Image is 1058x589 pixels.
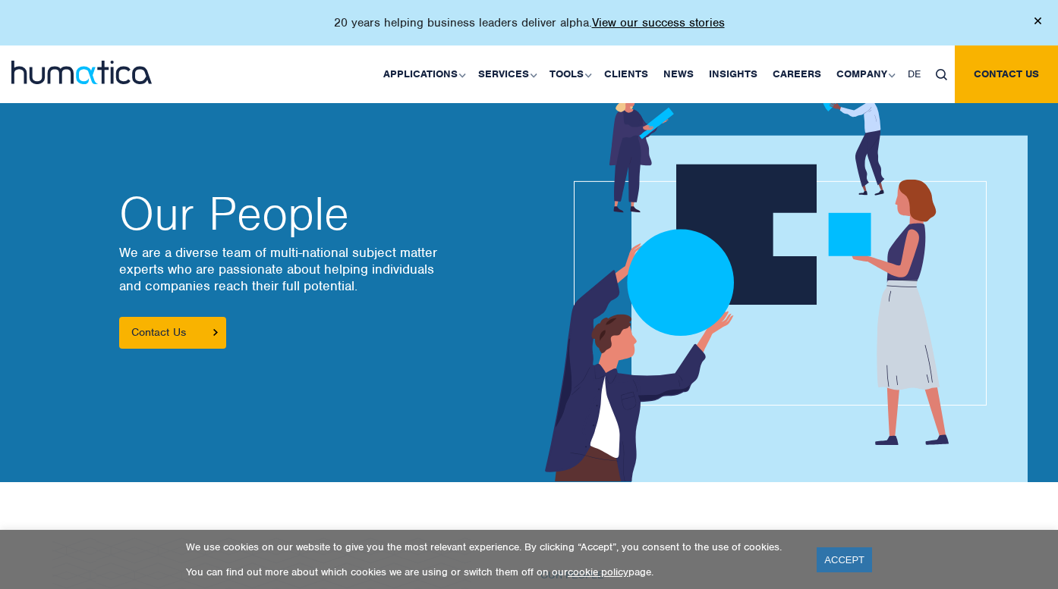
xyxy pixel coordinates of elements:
[900,45,928,103] a: DE
[908,67,921,80] span: DE
[505,81,1028,482] img: about_banner1
[765,45,829,103] a: Careers
[186,566,798,578] p: You can find out more about which cookies we are using or switch them off on our page.
[119,191,514,237] h2: Our People
[186,540,798,553] p: We use cookies on our website to give you the most relevant experience. By clicking “Accept”, you...
[829,45,900,103] a: Company
[471,45,542,103] a: Services
[542,45,597,103] a: Tools
[119,317,226,349] a: Contact Us
[376,45,471,103] a: Applications
[592,15,725,30] a: View our success stories
[817,547,872,572] a: ACCEPT
[213,329,218,336] img: arrowicon
[568,566,628,578] a: cookie policy
[936,69,947,80] img: search_icon
[334,15,725,30] p: 20 years helping business leaders deliver alpha.
[119,244,514,294] p: We are a diverse team of multi-national subject matter experts who are passionate about helping i...
[955,45,1058,103] a: Contact us
[597,45,656,103] a: Clients
[11,61,152,84] img: logo
[656,45,701,103] a: News
[701,45,765,103] a: Insights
